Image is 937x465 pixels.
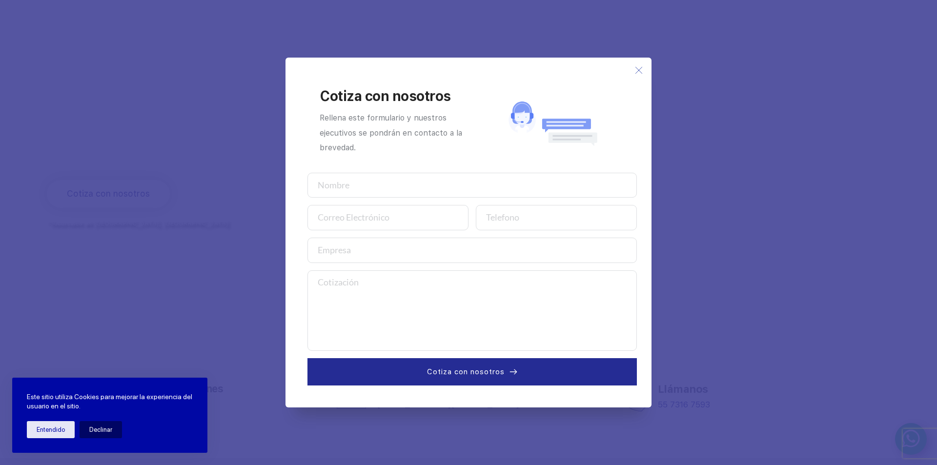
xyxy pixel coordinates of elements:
button: Cotiza con nosotros [307,358,637,385]
input: Empresa [307,238,637,263]
span: Cotiza con nosotros [320,88,451,104]
span: Rellena este formulario y nuestros ejecutivos se pondrán en contacto a la brevedad. [320,113,465,152]
input: Nombre [307,173,637,198]
input: Telefono [476,205,637,230]
input: Correo Electrónico [307,205,468,230]
button: Entendido [27,421,75,438]
span: Cotiza con nosotros [427,366,505,378]
p: Este sitio utiliza Cookies para mejorar la experiencia del usuario en el sitio. [27,392,193,411]
button: Declinar [80,421,122,438]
